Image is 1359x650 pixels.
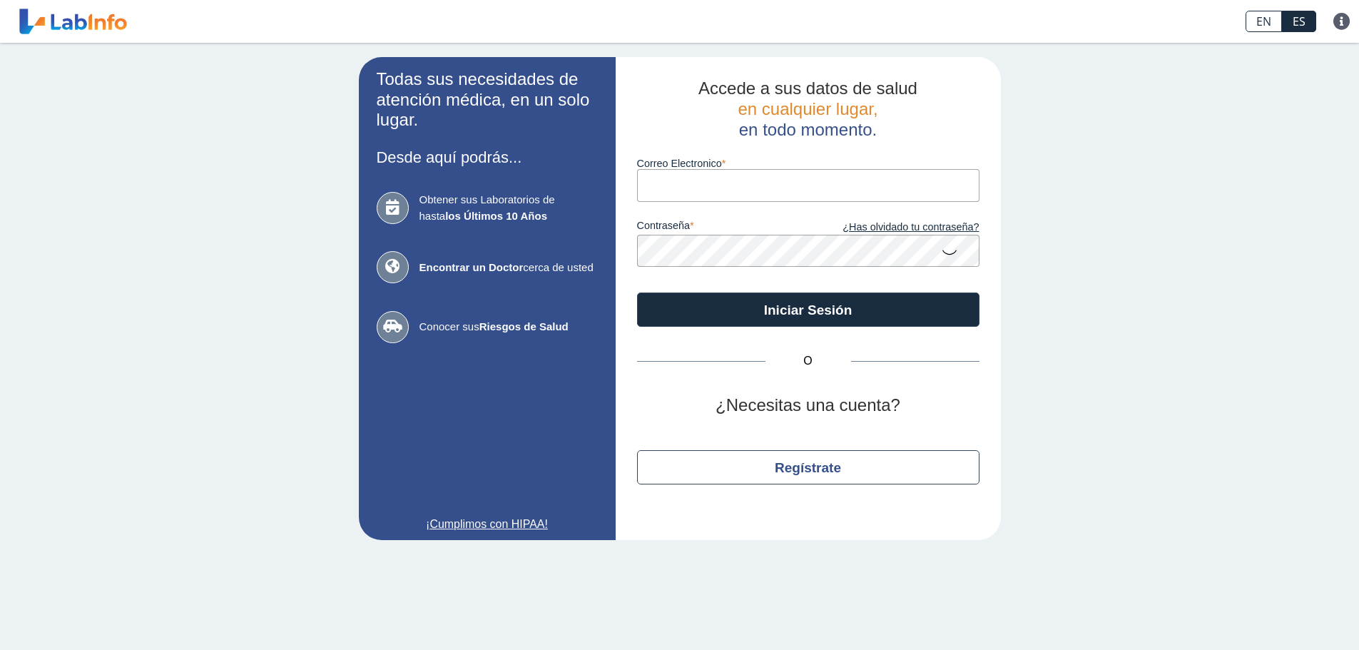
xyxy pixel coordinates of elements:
iframe: Help widget launcher [1232,594,1343,634]
span: Accede a sus datos de salud [698,78,917,98]
span: en cualquier lugar, [738,99,877,118]
button: Regístrate [637,450,979,484]
h2: ¿Necesitas una cuenta? [637,395,979,416]
a: ES [1282,11,1316,32]
a: EN [1246,11,1282,32]
label: contraseña [637,220,808,235]
span: O [765,352,851,370]
span: Obtener sus Laboratorios de hasta [419,192,598,224]
span: cerca de usted [419,260,598,276]
span: en todo momento. [739,120,877,139]
span: Conocer sus [419,319,598,335]
b: los Últimos 10 Años [445,210,547,222]
label: Correo Electronico [637,158,979,169]
h2: Todas sus necesidades de atención médica, en un solo lugar. [377,69,598,131]
button: Iniciar Sesión [637,293,979,327]
h3: Desde aquí podrás... [377,148,598,166]
a: ¡Cumplimos con HIPAA! [377,516,598,533]
b: Riesgos de Salud [479,320,569,332]
a: ¿Has olvidado tu contraseña? [808,220,979,235]
b: Encontrar un Doctor [419,261,524,273]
